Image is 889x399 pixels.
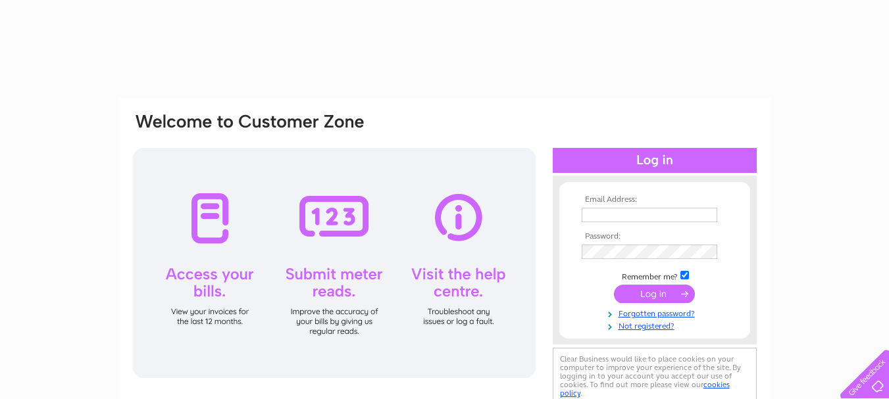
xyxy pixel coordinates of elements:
[560,380,730,398] a: cookies policy
[578,269,731,282] td: Remember me?
[614,285,695,303] input: Submit
[578,195,731,204] th: Email Address:
[582,319,731,331] a: Not registered?
[582,306,731,319] a: Forgotten password?
[578,232,731,241] th: Password:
